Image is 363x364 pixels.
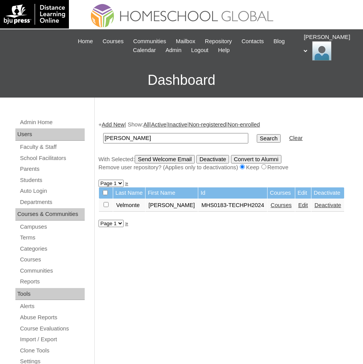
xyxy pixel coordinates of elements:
[99,155,355,172] div: With Selected:
[125,220,128,226] a: »
[19,335,85,344] a: Import / Export
[201,37,236,46] a: Repository
[78,37,93,46] span: Home
[198,187,267,199] td: Id
[187,46,212,55] a: Logout
[129,37,170,46] a: Communities
[15,128,85,141] div: Users
[133,46,156,55] span: Calendar
[19,266,85,276] a: Communities
[113,199,145,212] td: Velmonte
[19,244,85,254] a: Categories
[99,163,355,172] div: Remove user repository? (Applies only to deactivations) Keep Remove
[146,199,198,212] td: [PERSON_NAME]
[102,37,124,46] span: Courses
[269,37,288,46] a: Blog
[19,142,85,152] a: Faculty & Staff
[218,46,229,55] span: Help
[113,187,145,199] td: Last Name
[238,37,268,46] a: Contacts
[19,302,85,311] a: Alerts
[74,37,97,46] a: Home
[19,277,85,286] a: Reports
[19,233,85,243] a: Terms
[99,121,355,172] div: + | Show: | | | |
[289,135,303,141] a: Clear
[19,222,85,232] a: Campuses
[172,37,199,46] a: Mailbox
[15,208,85,221] div: Courses & Communities
[19,164,85,174] a: Parents
[241,37,264,46] span: Contacts
[312,41,331,61] img: Ariane Ebuen
[19,153,85,163] a: School Facilitators
[102,121,124,128] a: Add New
[304,33,355,61] div: [PERSON_NAME]
[205,37,232,46] span: Repository
[214,46,233,55] a: Help
[176,37,196,46] span: Mailbox
[311,187,344,199] td: Deactivate
[99,37,127,46] a: Courses
[166,46,182,55] span: Admin
[19,255,85,265] a: Courses
[257,134,281,143] input: Search
[135,155,195,163] input: Send Welcome Email
[168,121,187,128] a: Inactive
[228,121,260,128] a: Non-enrolled
[15,288,85,300] div: Tools
[133,37,166,46] span: Communities
[19,175,85,185] a: Students
[314,202,341,208] a: Deactivate
[151,121,167,128] a: Active
[19,118,85,127] a: Admin Home
[268,187,295,199] td: Courses
[189,121,226,128] a: Non-registered
[162,46,186,55] a: Admin
[19,313,85,322] a: Abuse Reports
[298,202,308,208] a: Edit
[191,46,209,55] span: Logout
[19,346,85,356] a: Clone Tools
[271,202,292,208] a: Courses
[19,324,85,334] a: Course Evaluations
[19,186,85,196] a: Auto Login
[19,197,85,207] a: Departments
[196,155,229,163] input: Deactivate
[273,37,284,46] span: Blog
[125,180,128,186] a: »
[103,133,248,143] input: Search
[231,155,282,163] input: Convert to Alumni
[129,46,159,55] a: Calendar
[146,187,198,199] td: First Name
[295,187,311,199] td: Edit
[4,4,65,25] img: logo-white.png
[4,63,359,98] h3: Dashboard
[198,199,267,212] td: MHS0183-TECHPH2024
[143,121,149,128] a: All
